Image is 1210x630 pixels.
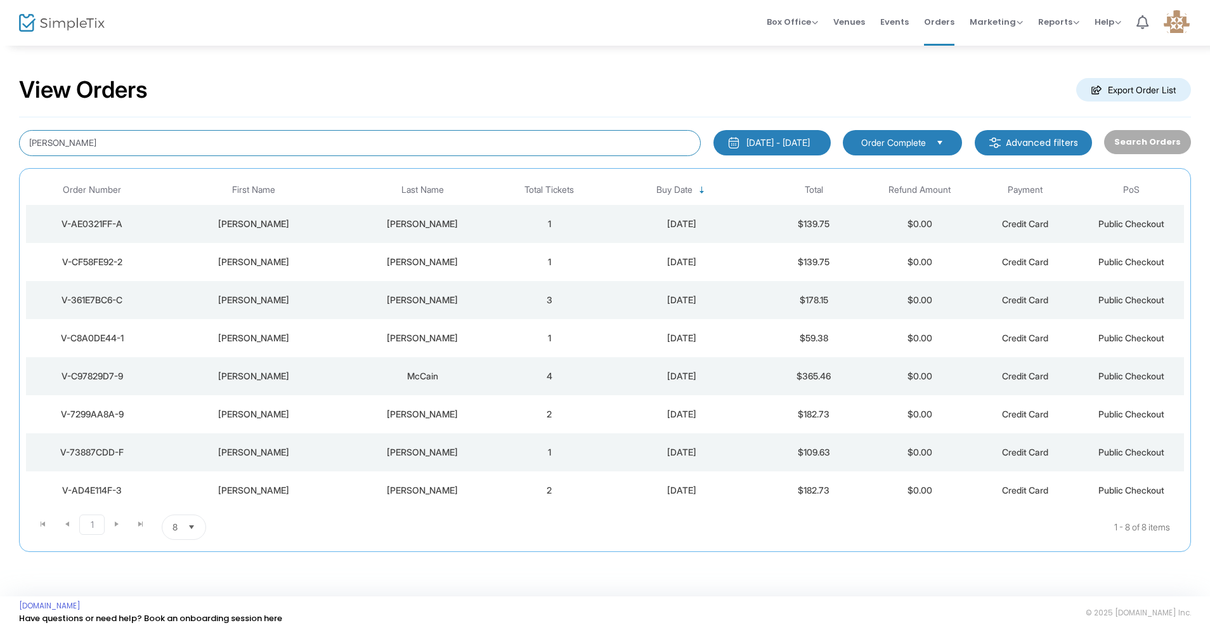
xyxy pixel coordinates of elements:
[1098,332,1164,343] span: Public Checkout
[332,515,1170,540] kendo-pager-info: 1 - 8 of 8 items
[352,256,493,268] div: Cain
[867,395,973,433] td: $0.00
[497,471,602,509] td: 2
[352,370,493,383] div: McCain
[761,471,867,509] td: $182.73
[867,205,973,243] td: $0.00
[867,175,973,205] th: Refund Amount
[606,294,758,306] div: 7/25/2025
[746,136,810,149] div: [DATE] - [DATE]
[29,484,155,497] div: V-AD4E114F-3
[19,130,701,156] input: Search by name, email, phone, order number, ip address, or last 4 digits of card
[1098,447,1164,457] span: Public Checkout
[713,130,831,155] button: [DATE] - [DATE]
[352,218,493,230] div: Cain
[161,370,345,383] div: Jake
[867,433,973,471] td: $0.00
[867,357,973,395] td: $0.00
[867,319,973,357] td: $0.00
[1123,185,1140,195] span: PoS
[1098,256,1164,267] span: Public Checkout
[183,515,200,539] button: Select
[606,256,758,268] div: 8/4/2025
[29,218,155,230] div: V-AE0321FF-A
[497,281,602,319] td: 3
[352,294,493,306] div: Cain
[497,357,602,395] td: 4
[352,446,493,459] div: Godejohn
[497,175,602,205] th: Total Tickets
[29,332,155,345] div: V-C8A0DE44-1
[1002,447,1048,457] span: Credit Card
[867,243,973,281] td: $0.00
[656,185,693,195] span: Buy Date
[761,319,867,357] td: $59.38
[1076,78,1191,102] m-button: Export Order List
[767,16,818,28] span: Box Office
[161,294,345,306] div: Jayme
[161,256,345,268] div: Amy
[352,484,493,497] div: Harpenau
[697,185,707,195] span: Sortable
[727,136,740,149] img: monthly
[606,370,758,383] div: 7/24/2025
[1002,332,1048,343] span: Credit Card
[29,446,155,459] div: V-73887CDD-F
[606,332,758,345] div: 7/25/2025
[761,357,867,395] td: $365.46
[161,218,345,230] div: Amy
[931,136,949,150] button: Select
[1098,409,1164,419] span: Public Checkout
[975,130,1092,155] m-button: Advanced filters
[29,294,155,306] div: V-361E7BC6-C
[1002,409,1048,419] span: Credit Card
[1098,218,1164,229] span: Public Checkout
[606,408,758,421] div: 7/24/2025
[232,185,275,195] span: First Name
[352,332,493,345] div: Cain
[761,243,867,281] td: $139.75
[924,6,954,38] span: Orders
[867,471,973,509] td: $0.00
[970,16,1023,28] span: Marketing
[352,408,493,421] div: Cain
[497,433,602,471] td: 1
[606,484,758,497] div: 7/24/2025
[19,76,148,104] h2: View Orders
[606,446,758,459] div: 7/24/2025
[880,6,909,38] span: Events
[867,281,973,319] td: $0.00
[29,370,155,383] div: V-C97829D7-9
[26,175,1184,509] div: Data table
[761,281,867,319] td: $178.15
[161,332,345,345] div: Stephanie
[401,185,444,195] span: Last Name
[19,612,282,624] a: Have questions or need help? Book an onboarding session here
[1002,256,1048,267] span: Credit Card
[1095,16,1121,28] span: Help
[761,205,867,243] td: $139.75
[1002,294,1048,305] span: Credit Card
[79,515,105,535] span: Page 1
[172,521,178,534] span: 8
[1086,608,1191,618] span: © 2025 [DOMAIN_NAME] Inc.
[161,408,345,421] div: Amy
[1038,16,1079,28] span: Reports
[29,408,155,421] div: V-7299AA8A-9
[1098,371,1164,381] span: Public Checkout
[497,243,602,281] td: 1
[497,205,602,243] td: 1
[1098,485,1164,495] span: Public Checkout
[63,185,121,195] span: Order Number
[161,484,345,497] div: Melissa
[833,6,865,38] span: Venues
[989,136,1001,149] img: filter
[497,395,602,433] td: 2
[1098,294,1164,305] span: Public Checkout
[497,319,602,357] td: 1
[861,136,926,149] span: Order Complete
[1002,218,1048,229] span: Credit Card
[161,446,345,459] div: Brendan
[761,433,867,471] td: $109.63
[19,601,81,611] a: [DOMAIN_NAME]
